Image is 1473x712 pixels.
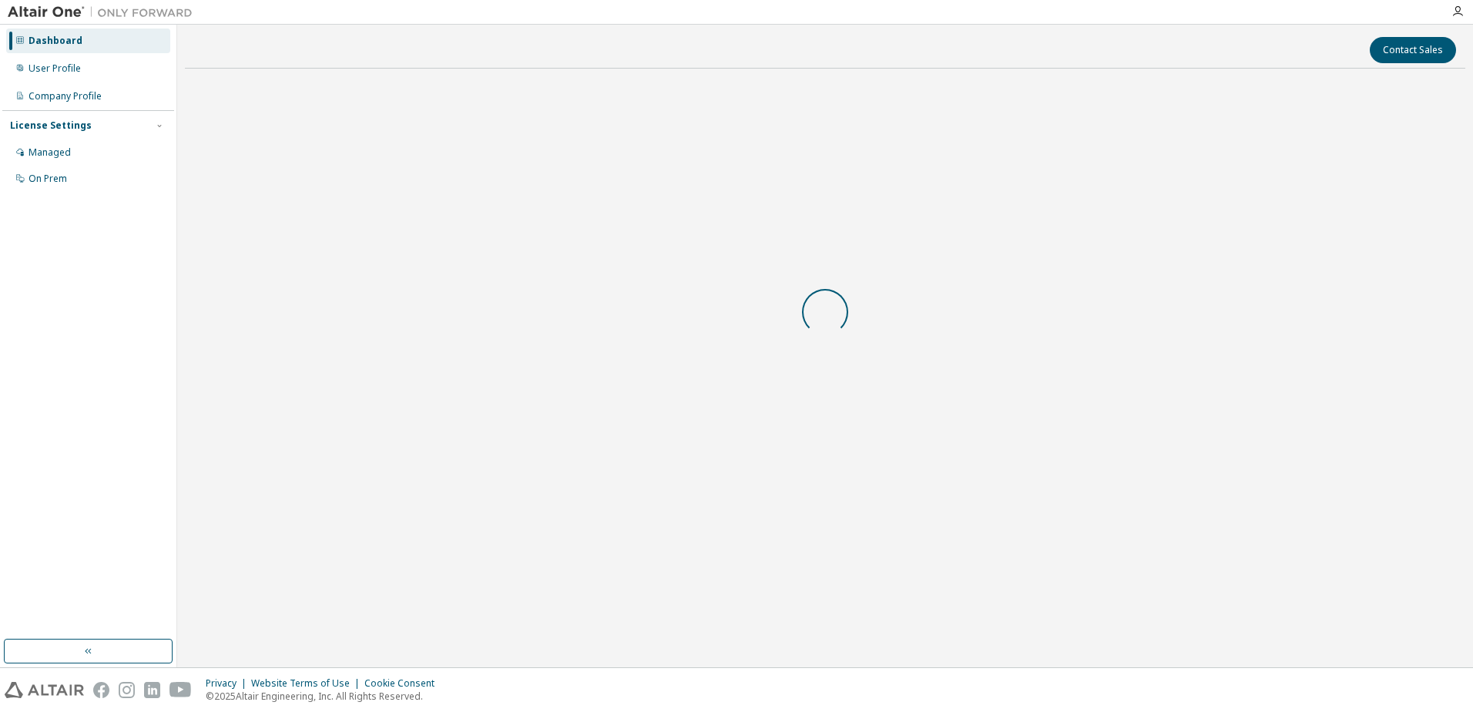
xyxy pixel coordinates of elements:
img: Altair One [8,5,200,20]
p: © 2025 Altair Engineering, Inc. All Rights Reserved. [206,690,444,703]
div: Managed [29,146,71,159]
div: User Profile [29,62,81,75]
button: Contact Sales [1370,37,1456,63]
div: Cookie Consent [364,677,444,690]
div: Company Profile [29,90,102,102]
div: Website Terms of Use [251,677,364,690]
div: Privacy [206,677,251,690]
img: facebook.svg [93,682,109,698]
div: License Settings [10,119,92,132]
div: Dashboard [29,35,82,47]
img: youtube.svg [169,682,192,698]
img: linkedin.svg [144,682,160,698]
div: On Prem [29,173,67,185]
img: altair_logo.svg [5,682,84,698]
img: instagram.svg [119,682,135,698]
